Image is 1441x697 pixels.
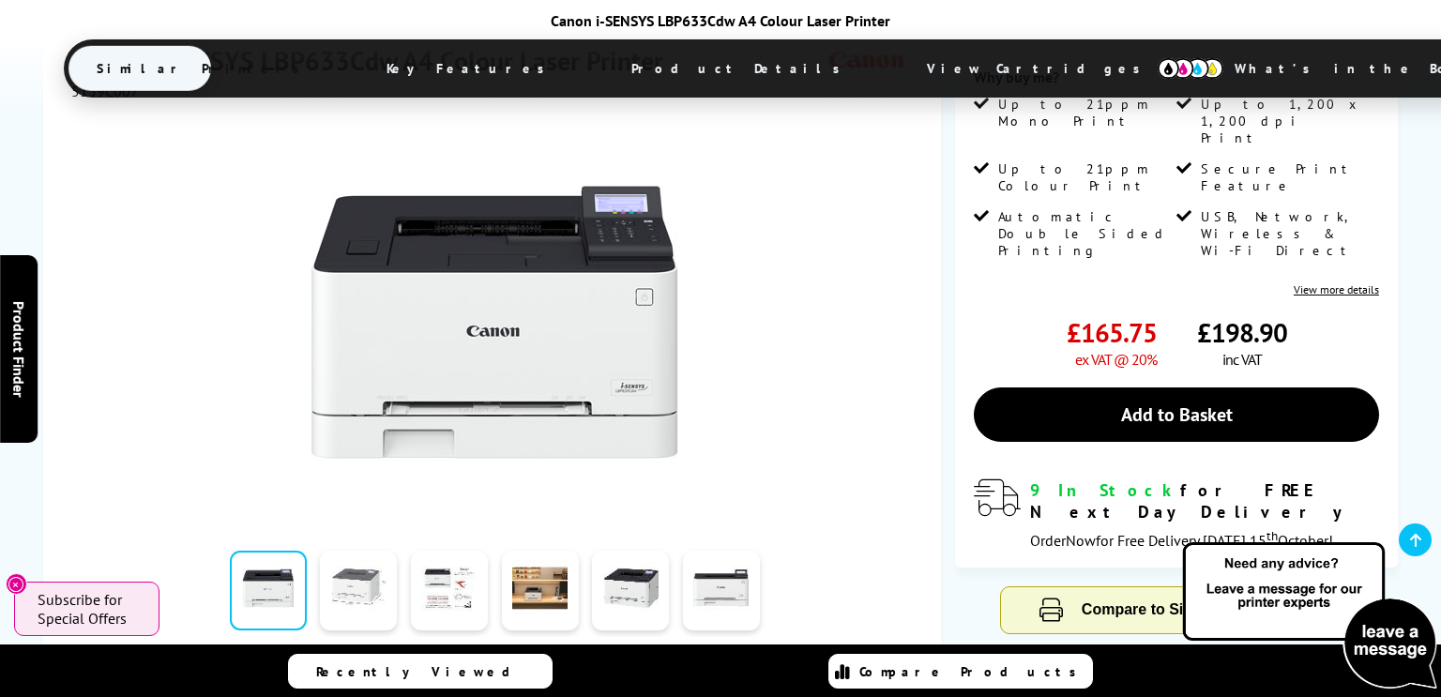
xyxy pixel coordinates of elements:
[1030,479,1180,501] span: 9 In Stock
[64,11,1377,30] div: Canon i-SENSYS LBP633Cdw A4 Colour Laser Printer
[1201,160,1374,194] span: Secure Print Feature
[998,208,1172,259] span: Automatic Double Sided Printing
[9,300,28,397] span: Product Finder
[311,138,678,506] img: Canon i-SENSYS LBP633Cdw
[998,160,1172,194] span: Up to 21ppm Colour Print
[288,654,553,689] a: Recently Viewed
[68,46,338,91] span: Similar Printers
[828,654,1093,689] a: Compare Products
[1197,315,1287,350] span: £198.90
[1067,315,1157,350] span: £165.75
[859,663,1086,680] span: Compare Products
[899,44,1186,93] span: View Cartridges
[1030,531,1333,550] span: Order for Free Delivery [DATE] 15 October!
[38,590,141,628] span: Subscribe for Special Offers
[1158,58,1223,79] img: cmyk-icon.svg
[1075,350,1157,369] span: ex VAT @ 20%
[6,573,27,595] button: Close
[974,387,1379,442] a: Add to Basket
[1066,531,1096,550] span: Now
[1294,282,1379,296] a: View more details
[358,46,583,91] span: Key Features
[1222,350,1262,369] span: inc VAT
[1030,479,1379,523] div: for FREE Next Day Delivery
[316,663,529,680] span: Recently Viewed
[998,96,1172,129] span: Up to 21ppm Mono Print
[1201,96,1374,146] span: Up to 1,200 x 1,200 dpi Print
[1267,527,1278,544] sup: th
[1178,539,1441,693] img: Open Live Chat window
[1201,208,1374,259] span: USB, Network, Wireless & Wi-Fi Direct
[1001,587,1353,633] button: Compare to Similar Printers
[603,46,878,91] span: Product Details
[1082,601,1281,617] span: Compare to Similar Printers
[974,479,1379,549] div: modal_delivery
